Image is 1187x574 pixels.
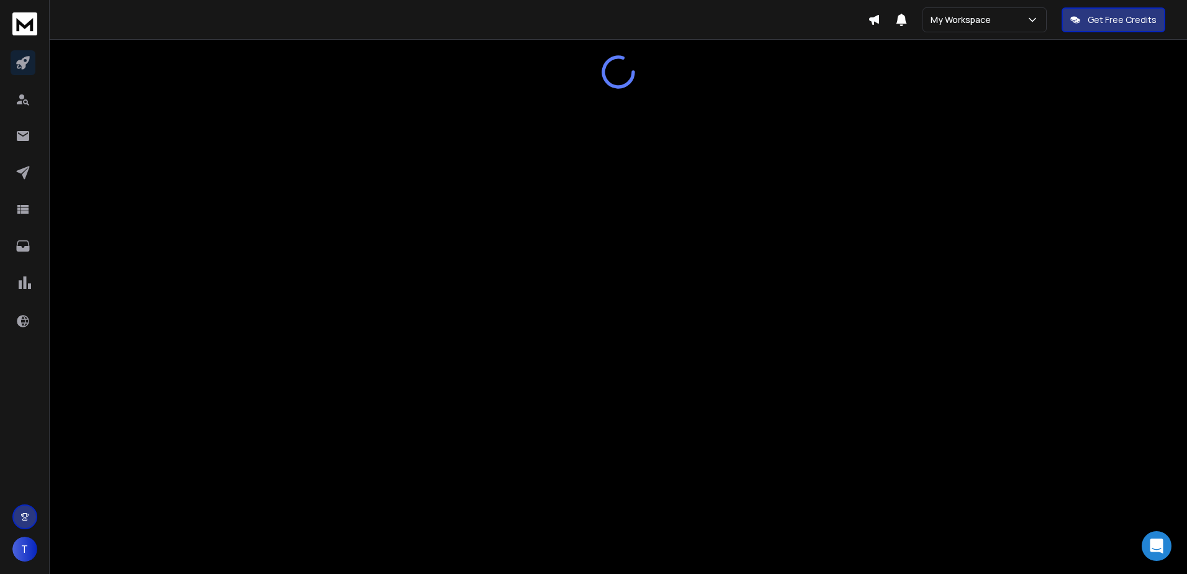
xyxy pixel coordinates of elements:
[12,12,37,35] img: logo
[931,14,996,26] p: My Workspace
[12,537,37,562] button: T
[1062,7,1165,32] button: Get Free Credits
[1088,14,1157,26] p: Get Free Credits
[1142,531,1171,561] div: Open Intercom Messenger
